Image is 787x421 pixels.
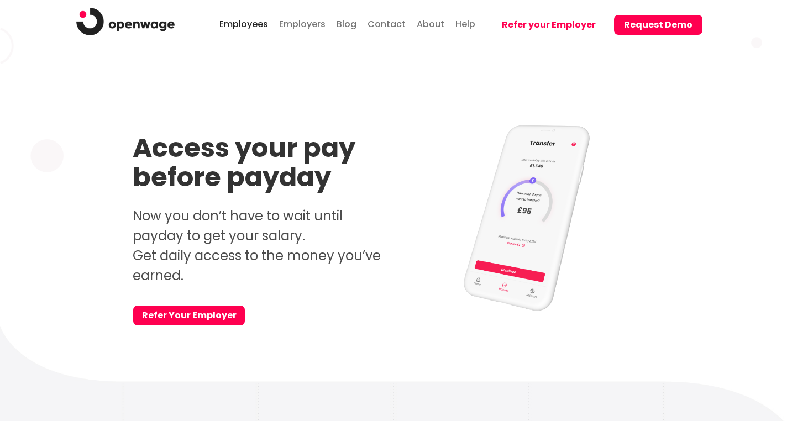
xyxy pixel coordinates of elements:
a: Refer your Employer [484,4,606,48]
a: Help [453,8,478,38]
button: Refer your Employer [492,15,606,35]
a: Contact [365,8,408,38]
button: Request Demo [614,15,702,35]
iframe: Help widget launcher [689,357,775,388]
img: Access your pay before payday [449,123,606,313]
a: Request Demo [606,4,702,48]
a: Blog [334,8,359,38]
a: About [414,8,447,38]
strong: Access your pay before payday [133,129,355,196]
p: Now you don’t have to wait until payday to get your salary. Get daily access to the money you’ve ... [133,206,386,286]
a: Refer Your Employer [133,306,245,325]
img: logo.png [76,8,175,35]
a: Employers [276,8,328,38]
a: Employees [217,8,271,38]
